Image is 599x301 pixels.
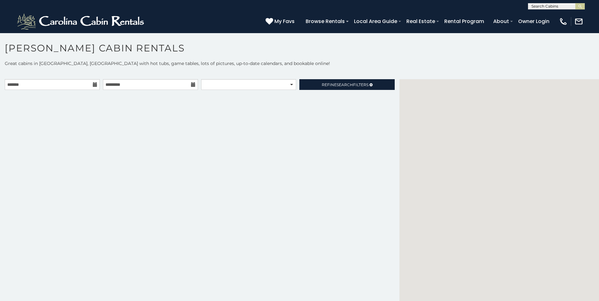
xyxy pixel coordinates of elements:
[299,79,394,90] a: RefineSearchFilters
[441,16,487,27] a: Rental Program
[322,82,368,87] span: Refine Filters
[16,12,147,31] img: White-1-2.png
[490,16,512,27] a: About
[274,17,295,25] span: My Favs
[302,16,348,27] a: Browse Rentals
[559,17,568,26] img: phone-regular-white.png
[574,17,583,26] img: mail-regular-white.png
[351,16,400,27] a: Local Area Guide
[515,16,553,27] a: Owner Login
[337,82,353,87] span: Search
[403,16,438,27] a: Real Estate
[266,17,296,26] a: My Favs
